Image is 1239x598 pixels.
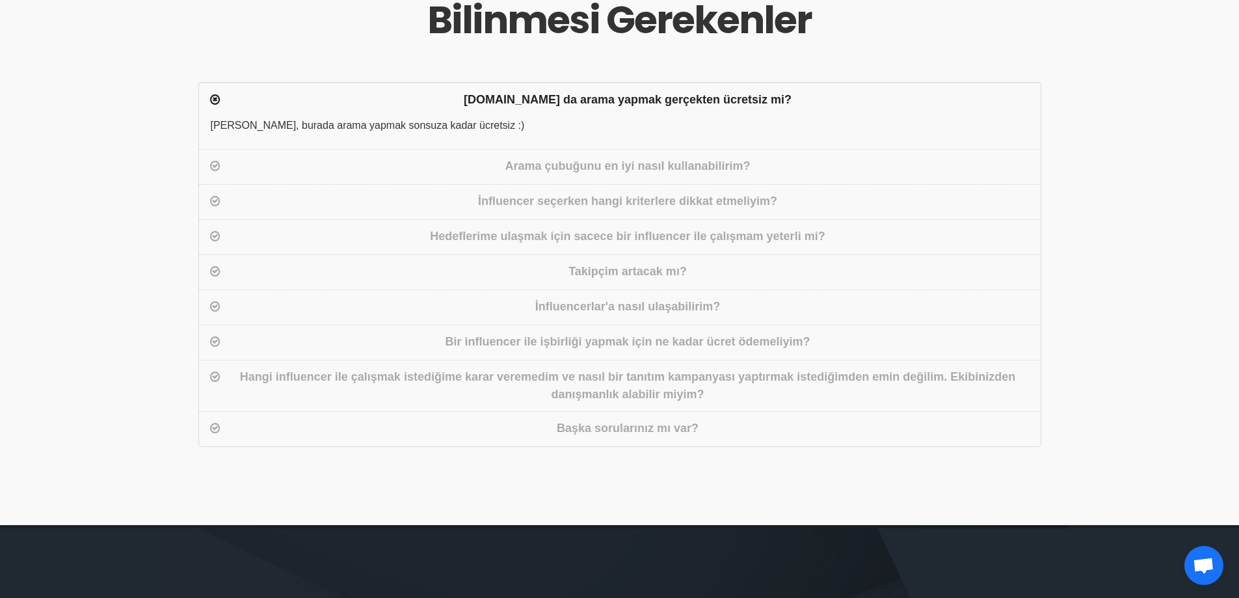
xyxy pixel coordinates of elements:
[223,157,1033,176] div: Arama çubuğunu en iyi nasıl kullanabilirim?
[199,118,1041,149] div: [PERSON_NAME], burada arama yapmak sonsuza kadar ücretsiz :)
[223,420,1033,439] div: Başka sorularınız mı var?
[223,193,1033,211] div: İnfluencer seçerken hangi kriterlere dikkat etmeliyim?
[223,91,1033,110] div: [DOMAIN_NAME] da arama yapmak gerçekten ücretsiz mi?
[223,263,1033,282] div: Takipçim artacak mı?
[223,228,1033,247] div: Hedeflerime ulaşmak için sacece bir influencer ile çalışmam yeterli mi?
[223,333,1033,352] div: Bir influencer ile işbirliği yapmak için ne kadar ücret ödemeliyim?
[223,368,1033,403] div: Hangi influencer ile çalışmak istediğime karar veremedim ve nasıl bir tanıtım kampanyası yaptırma...
[223,298,1033,317] div: İnfluencerlar'a nasıl ulaşabilirim?
[1184,546,1223,585] a: Açık sohbet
